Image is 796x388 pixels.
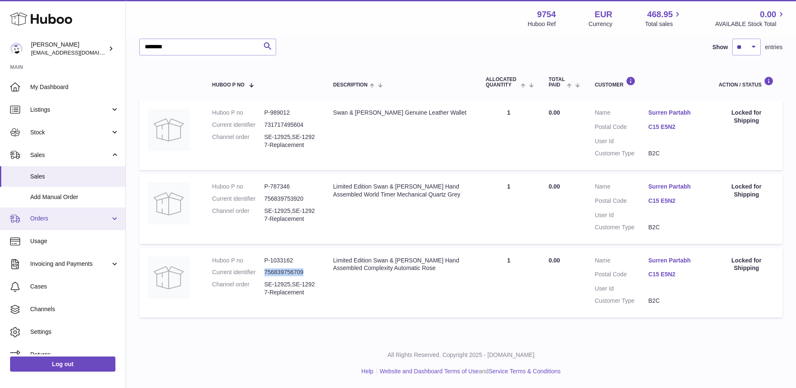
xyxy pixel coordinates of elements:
[595,123,648,133] dt: Postal Code
[719,109,774,125] div: Locked for Shipping
[488,368,561,375] a: Service Terms & Conditions
[333,82,368,88] span: Description
[212,121,264,129] dt: Current identifier
[595,223,648,231] dt: Customer Type
[264,109,316,117] dd: P-989012
[595,257,648,267] dt: Name
[645,20,682,28] span: Total sales
[264,207,316,223] dd: SE-12925,SE-12927-Replacement
[212,268,264,276] dt: Current identifier
[212,82,245,88] span: Huboo P no
[548,183,560,190] span: 0.00
[30,283,119,291] span: Cases
[30,215,110,223] span: Orders
[212,257,264,265] dt: Huboo P no
[595,137,648,145] dt: User Id
[333,183,469,199] div: Limited Edition Swan & [PERSON_NAME] Hand Assembled World Timer Mechanical Quartz Grey
[486,77,519,88] span: ALLOCATED Quantity
[30,151,110,159] span: Sales
[30,237,119,245] span: Usage
[212,207,264,223] dt: Channel order
[647,9,673,20] span: 468.95
[10,357,115,372] a: Log out
[645,9,682,28] a: 468.95 Total sales
[30,128,110,136] span: Stock
[478,248,540,318] td: 1
[478,100,540,170] td: 1
[760,9,776,20] span: 0.00
[212,133,264,149] dt: Channel order
[148,109,190,151] img: no-photo.jpg
[264,121,316,129] dd: 731717495604
[715,20,786,28] span: AVAILABLE Stock Total
[264,268,316,276] dd: 756839756709
[30,351,119,359] span: Returns
[333,109,469,117] div: Swan & [PERSON_NAME] Genuine Leather Wallet
[377,367,561,375] li: and
[133,351,789,359] p: All Rights Reserved. Copyright 2025 - [DOMAIN_NAME]
[30,328,119,336] span: Settings
[648,149,702,157] dd: B2C
[537,9,556,20] strong: 9754
[548,109,560,116] span: 0.00
[648,297,702,305] dd: B2C
[648,123,702,131] a: C15 E5N2
[765,43,783,51] span: entries
[595,270,648,281] dt: Postal Code
[595,297,648,305] dt: Customer Type
[30,193,119,201] span: Add Manual Order
[595,285,648,293] dt: User Id
[30,106,110,114] span: Listings
[595,197,648,207] dt: Postal Code
[648,270,702,278] a: C15 E5N2
[212,195,264,203] dt: Current identifier
[212,183,264,191] dt: Huboo P no
[528,20,556,28] div: Huboo Ref
[719,76,774,88] div: Action / Status
[30,305,119,313] span: Channels
[30,260,110,268] span: Invoicing and Payments
[10,42,23,55] img: info@fieldsluxury.london
[148,183,190,225] img: no-photo.jpg
[548,77,565,88] span: Total paid
[380,368,479,375] a: Website and Dashboard Terms of Use
[31,41,107,57] div: [PERSON_NAME]
[719,183,774,199] div: Locked for Shipping
[715,9,786,28] a: 0.00 AVAILABLE Stock Total
[595,211,648,219] dt: User Id
[595,109,648,119] dt: Name
[212,109,264,117] dt: Huboo P no
[595,183,648,193] dt: Name
[264,257,316,265] dd: P-1033162
[648,223,702,231] dd: B2C
[589,20,613,28] div: Currency
[31,49,123,56] span: [EMAIL_ADDRESS][DOMAIN_NAME]
[264,195,316,203] dd: 756839753920
[595,149,648,157] dt: Customer Type
[648,257,702,265] a: Surren Partabh
[648,183,702,191] a: Surren Partabh
[148,257,190,299] img: no-photo.jpg
[548,257,560,264] span: 0.00
[30,83,119,91] span: My Dashboard
[595,76,702,88] div: Customer
[264,183,316,191] dd: P-787346
[333,257,469,273] div: Limited Edition Swan & [PERSON_NAME] Hand Assembled Complexity Automatic Rose
[712,43,728,51] label: Show
[264,133,316,149] dd: SE-12925,SE-12927-Replacement
[648,109,702,117] a: Surren Partabh
[719,257,774,273] div: Locked for Shipping
[361,368,373,375] a: Help
[595,9,612,20] strong: EUR
[648,197,702,205] a: C15 E5N2
[212,281,264,296] dt: Channel order
[264,281,316,296] dd: SE-12925,SE-12927-Replacement
[30,173,119,181] span: Sales
[478,174,540,244] td: 1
